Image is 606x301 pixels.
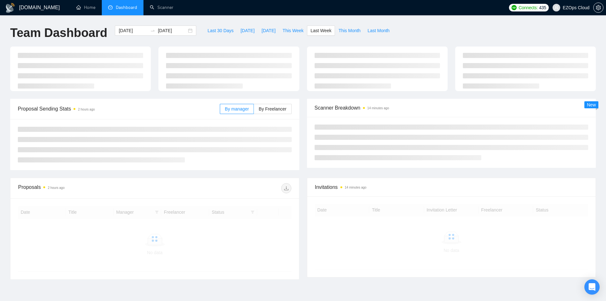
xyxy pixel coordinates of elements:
[207,27,233,34] span: Last 30 Days
[554,5,559,10] span: user
[519,4,538,11] span: Connects:
[539,4,546,11] span: 435
[204,25,237,36] button: Last 30 Days
[258,25,279,36] button: [DATE]
[338,27,360,34] span: This Month
[310,27,331,34] span: Last Week
[315,104,589,112] span: Scanner Breakdown
[237,25,258,36] button: [DATE]
[307,25,335,36] button: Last Week
[594,5,603,10] span: setting
[512,5,517,10] img: upwork-logo.png
[225,106,249,111] span: By manager
[335,25,364,36] button: This Month
[108,5,113,10] span: dashboard
[48,186,65,190] time: 2 hours ago
[76,5,95,10] a: homeHome
[259,106,286,111] span: By Freelancer
[345,186,366,189] time: 14 minutes ago
[5,3,15,13] img: logo
[150,28,155,33] span: to
[261,27,275,34] span: [DATE]
[18,105,220,113] span: Proposal Sending Stats
[367,106,389,110] time: 14 minutes ago
[367,27,389,34] span: Last Month
[593,3,603,13] button: setting
[240,27,254,34] span: [DATE]
[116,5,137,10] span: Dashboard
[150,28,155,33] span: swap-right
[364,25,393,36] button: Last Month
[158,27,187,34] input: End date
[315,183,588,191] span: Invitations
[279,25,307,36] button: This Week
[78,108,95,111] time: 2 hours ago
[593,5,603,10] a: setting
[150,5,173,10] a: searchScanner
[119,27,148,34] input: Start date
[18,183,155,193] div: Proposals
[10,25,107,40] h1: Team Dashboard
[584,279,600,295] div: Open Intercom Messenger
[282,27,303,34] span: This Week
[587,102,596,107] span: New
